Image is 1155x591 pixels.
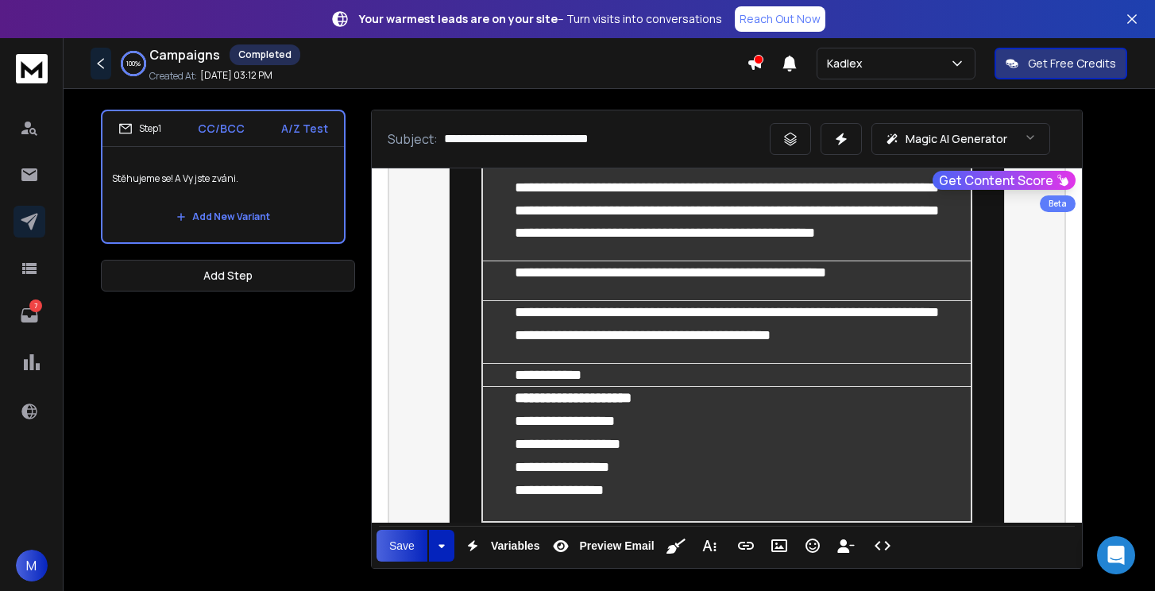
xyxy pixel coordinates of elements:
button: Magic AI Generator [871,123,1050,155]
button: Add Step [101,260,355,292]
button: Get Free Credits [995,48,1127,79]
button: Insert Image (⌘P) [764,530,794,562]
p: Kadlex [827,56,869,71]
p: – Turn visits into conversations [359,11,722,27]
a: Reach Out Now [735,6,825,32]
strong: Your warmest leads are on your site [359,11,558,26]
p: [DATE] 03:12 PM [200,69,272,82]
button: Insert Unsubscribe Link [831,530,861,562]
button: Save [377,530,427,562]
button: M [16,550,48,581]
button: Variables [458,530,543,562]
p: Reach Out Now [740,11,821,27]
p: A/Z Test [281,121,328,137]
span: Variables [488,539,543,553]
p: 100 % [126,59,141,68]
li: Step1CC/BCCA/Z TestStěhujeme se! A Vy jste zváni.Add New Variant [101,110,346,244]
span: Preview Email [576,539,657,553]
a: 7 [14,299,45,331]
p: Stěhujeme se! A Vy jste zváni. [112,156,334,201]
p: Created At: [149,70,197,83]
button: More Text [694,530,724,562]
button: Code View [867,530,898,562]
button: Insert Link (⌘K) [731,530,761,562]
button: Preview Email [546,530,657,562]
div: Completed [230,44,300,65]
img: logo [16,54,48,83]
p: Magic AI Generator [906,131,1007,147]
div: Step 1 [118,122,161,136]
button: Clean HTML [661,530,691,562]
button: Get Content Score [933,171,1076,190]
p: Get Free Credits [1028,56,1116,71]
div: Open Intercom Messenger [1097,536,1135,574]
div: Beta [1040,195,1076,212]
button: Add New Variant [164,201,283,233]
button: Emoticons [798,530,828,562]
p: Subject: [388,129,438,149]
p: 7 [29,299,42,312]
p: CC/BCC [198,121,245,137]
h1: Campaigns [149,45,220,64]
